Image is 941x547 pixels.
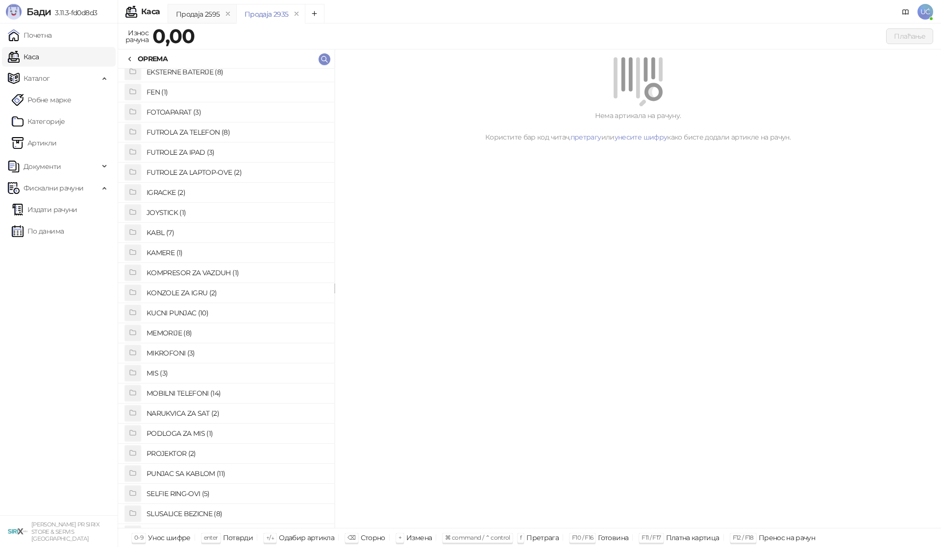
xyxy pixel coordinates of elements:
div: Претрага [526,531,559,544]
span: F11 / F17 [642,534,661,541]
span: 3.11.3-fd0d8d3 [51,8,97,17]
span: F10 / F16 [572,534,593,541]
h4: MOBILNI TELEFONI (14) [147,385,326,401]
h4: SLUSALICE BEZICNE (8) [147,506,326,522]
a: По данима [12,221,64,241]
button: remove [290,10,303,18]
span: UĆ [917,4,933,20]
h4: FUTROLE ZA IPAD (3) [147,144,326,160]
div: Потврди [223,531,253,544]
a: Каса [8,47,39,67]
h4: MEMORIJE (8) [147,325,326,341]
div: Продаја 2595 [176,9,220,20]
span: Фискални рачуни [24,178,83,198]
div: grid [118,69,334,528]
h4: MIS (3) [147,365,326,381]
a: Документација [898,4,914,20]
div: Продаја 2935 [245,9,288,20]
small: [PERSON_NAME] PR SIRIX STORE & SERVIS [GEOGRAPHIC_DATA] [31,521,99,542]
div: Сторно [361,531,385,544]
h4: SLUSALICE ZICNE (7) [147,526,326,542]
span: + [398,534,401,541]
h4: JOYSTICK (1) [147,205,326,220]
button: Плаћање [886,28,933,44]
div: Готовина [598,531,628,544]
a: Издати рачуни [12,200,77,219]
button: Add tab [305,4,324,24]
h4: KONZOLE ZA IGRU (2) [147,285,326,301]
h4: KOMPRESOR ZA VAZDUH (1) [147,265,326,281]
span: 0-9 [134,534,143,541]
h4: PUNJAC SA KABLOM (11) [147,466,326,481]
a: претрагу [570,133,601,142]
a: унесите шифру [615,133,668,142]
h4: FUTROLE ZA LAPTOP-OVE (2) [147,165,326,180]
h4: FUTROLA ZA TELEFON (8) [147,124,326,140]
div: Измена [406,531,432,544]
h4: NARUKVICA ZA SAT (2) [147,405,326,421]
h4: KABL (7) [147,225,326,240]
h4: EKSTERNE BATERIJE (8) [147,64,326,80]
h4: FEN (1) [147,84,326,100]
div: Одабир артикла [279,531,334,544]
button: remove [222,10,234,18]
h4: MIKROFONI (3) [147,345,326,361]
span: enter [204,534,218,541]
h4: KUCNI PUNJAC (10) [147,305,326,321]
span: ↑/↓ [266,534,274,541]
div: Унос шифре [148,531,191,544]
div: Платна картица [666,531,719,544]
span: Каталог [24,69,50,88]
img: 64x64-companyLogo-cb9a1907-c9b0-4601-bb5e-5084e694c383.png [8,522,27,541]
span: ⌘ command / ⌃ control [445,534,510,541]
span: F12 / F18 [733,534,754,541]
div: Каса [141,8,160,16]
div: Износ рачуна [124,26,150,46]
span: Документи [24,157,61,176]
div: Пренос на рачун [759,531,815,544]
a: Категорије [12,112,65,131]
a: Почетна [8,25,52,45]
div: OPREMA [138,53,168,64]
h4: PROJEKTOR (2) [147,446,326,461]
img: Logo [6,4,22,20]
h4: KAMERE (1) [147,245,326,261]
h4: FOTOAPARAT (3) [147,104,326,120]
span: Бади [26,6,51,18]
span: ⌫ [347,534,355,541]
h4: IGRACKE (2) [147,185,326,200]
span: f [520,534,521,541]
strong: 0,00 [152,24,195,48]
h4: SELFIE RING-OVI (5) [147,486,326,501]
a: ArtikliАртикли [12,133,57,153]
a: Робне марке [12,90,71,110]
div: Нема артикала на рачуну. Користите бар код читач, или како бисте додали артикле на рачун. [347,110,929,143]
h4: PODLOGA ZA MIS (1) [147,426,326,441]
